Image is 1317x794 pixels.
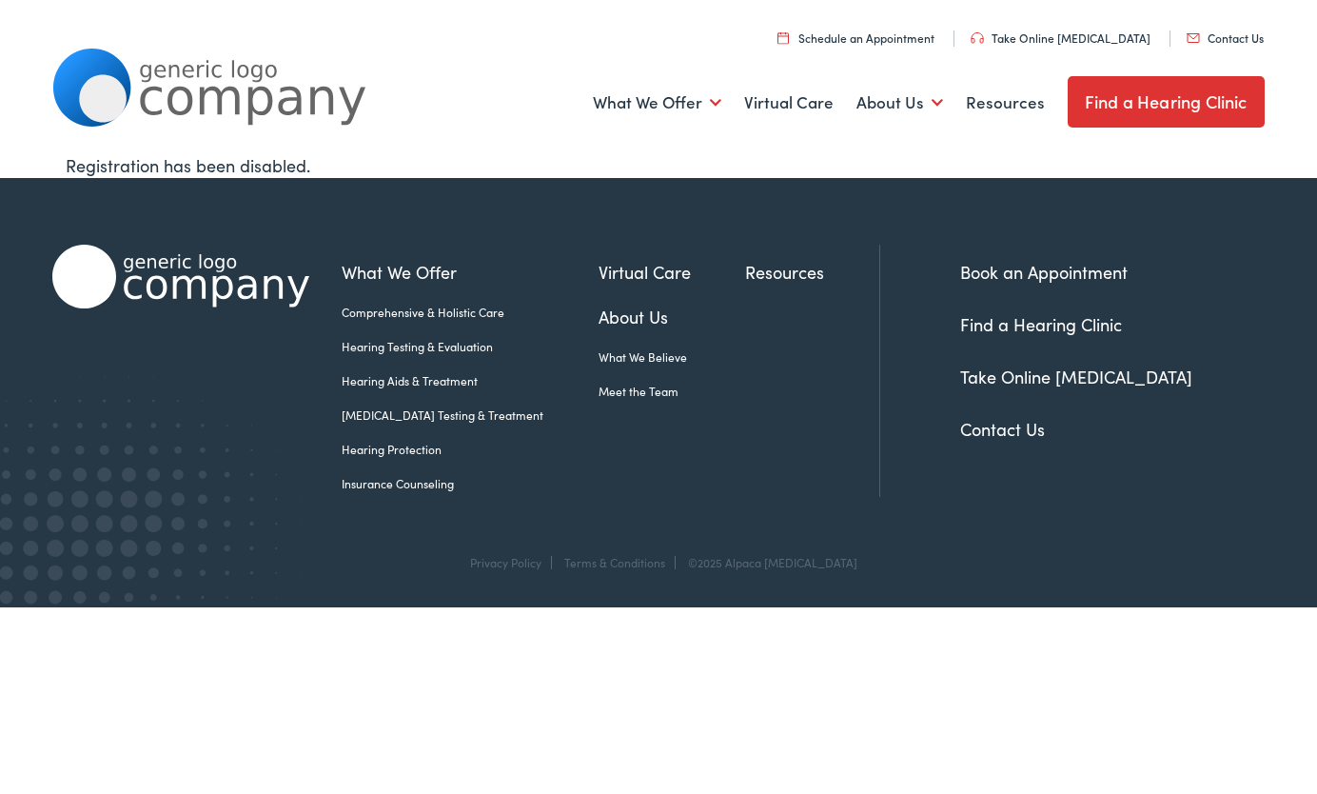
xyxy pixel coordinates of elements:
img: utility icon [971,32,984,44]
a: Virtual Care [599,259,745,285]
a: About Us [599,304,745,329]
a: Virtual Care [744,68,834,138]
a: Insurance Counseling [342,475,598,492]
a: Find a Hearing Clinic [1068,76,1265,128]
a: Contact Us [960,417,1045,441]
a: Find a Hearing Clinic [960,312,1122,336]
a: [MEDICAL_DATA] Testing & Treatment [342,407,598,424]
a: Hearing Testing & Evaluation [342,338,598,355]
a: What We Believe [599,348,745,366]
a: Privacy Policy [470,554,541,570]
a: What We Offer [593,68,721,138]
a: Resources [745,259,878,285]
a: Take Online [MEDICAL_DATA] [960,365,1192,388]
a: About Us [856,68,943,138]
a: Hearing Aids & Treatment [342,372,598,389]
a: Schedule an Appointment [777,30,934,46]
a: What We Offer [342,259,598,285]
a: Terms & Conditions [564,554,665,570]
a: Hearing Protection [342,441,598,458]
div: ©2025 Alpaca [MEDICAL_DATA] [678,556,857,569]
img: utility icon [1187,33,1200,43]
a: Meet the Team [599,383,745,400]
div: Registration has been disabled. [66,152,1251,178]
a: Resources [966,68,1045,138]
a: Contact Us [1187,30,1264,46]
img: Alpaca Audiology [52,245,309,308]
a: Comprehensive & Holistic Care [342,304,598,321]
img: utility icon [777,31,789,44]
a: Take Online [MEDICAL_DATA] [971,30,1150,46]
a: Book an Appointment [960,260,1128,284]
